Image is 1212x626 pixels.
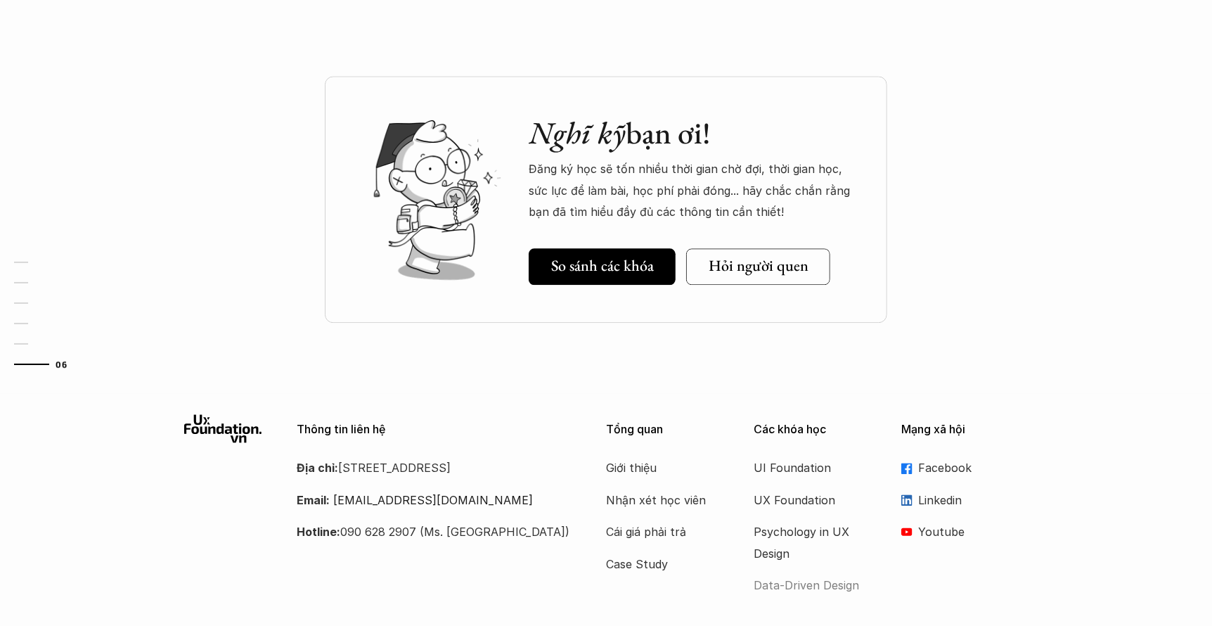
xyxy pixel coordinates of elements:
a: Nhận xét học viên [606,490,718,511]
a: Facebook [901,457,1028,478]
a: UX Foundation [754,490,866,511]
a: Hỏi người quen [686,248,830,285]
a: [EMAIL_ADDRESS][DOMAIN_NAME] [333,493,533,507]
p: Linkedin [918,490,1028,511]
strong: Hotline: [297,525,340,539]
em: Nghĩ kỹ [529,113,626,153]
p: Các khóa học [754,423,880,436]
p: Facebook [918,457,1028,478]
p: [STREET_ADDRESS] [297,457,571,478]
strong: 06 [56,359,67,369]
h2: bạn ơi! [529,115,859,152]
a: So sánh các khóa [529,248,676,285]
p: Đăng ký học sẽ tốn nhiều thời gian chờ đợi, thời gian học, sức lực để làm bài, học phí phải đóng.... [529,158,859,222]
h5: Hỏi người quen [709,257,808,275]
a: 06 [14,356,81,373]
a: Psychology in UX Design [754,521,866,564]
a: UI Foundation [754,457,866,478]
a: Cái giá phải trả [606,521,718,542]
p: Thông tin liên hệ [297,423,571,436]
a: Youtube [901,521,1028,542]
p: 090 628 2907 (Ms. [GEOGRAPHIC_DATA]) [297,521,571,542]
a: Case Study [606,554,718,575]
p: Mạng xã hội [901,423,1028,436]
p: Youtube [918,521,1028,542]
a: Data-Driven Design [754,575,866,596]
a: Linkedin [901,490,1028,511]
strong: Email: [297,493,330,507]
p: Tổng quan [606,423,733,436]
strong: Địa chỉ: [297,461,338,475]
a: Giới thiệu [606,457,718,478]
h5: So sánh các khóa [551,257,654,275]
